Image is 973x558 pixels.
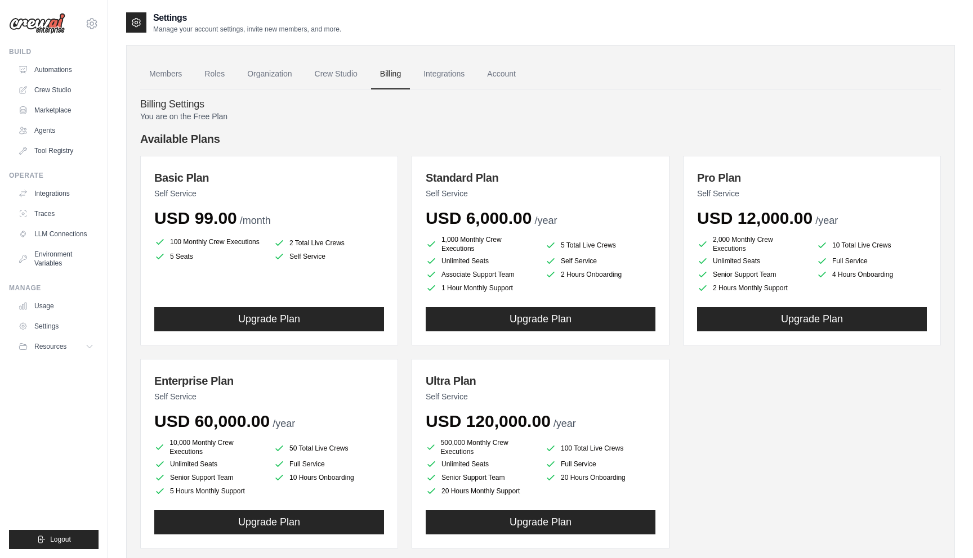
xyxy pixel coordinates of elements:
[815,215,838,226] span: /year
[426,269,536,280] li: Associate Support Team
[426,373,655,389] h3: Ultra Plan
[306,59,367,89] a: Crew Studio
[816,255,927,267] li: Full Service
[545,440,655,456] li: 100 Total Live Crews
[154,458,265,470] li: Unlimited Seats
[14,205,99,223] a: Traces
[426,412,551,430] span: USD 120,000.00
[9,171,99,180] div: Operate
[426,391,655,402] p: Self Service
[140,131,941,147] h4: Available Plans
[9,13,65,34] img: Logo
[50,535,71,544] span: Logout
[14,297,99,315] a: Usage
[14,184,99,202] a: Integrations
[14,61,99,79] a: Automations
[697,170,927,186] h3: Pro Plan
[140,59,191,89] a: Members
[274,472,384,483] li: 10 Hours Onboarding
[154,188,384,199] p: Self Service
[545,269,655,280] li: 2 Hours Onboarding
[426,438,536,456] li: 500,000 Monthly Crew Executions
[153,25,341,34] p: Manage your account settings, invite new members, and more.
[545,472,655,483] li: 20 Hours Onboarding
[154,307,384,331] button: Upgrade Plan
[426,458,536,470] li: Unlimited Seats
[154,510,384,534] button: Upgrade Plan
[697,269,807,280] li: Senior Support Team
[697,235,807,253] li: 2,000 Monthly Crew Executions
[426,170,655,186] h3: Standard Plan
[414,59,474,89] a: Integrations
[426,282,536,294] li: 1 Hour Monthly Support
[697,255,807,267] li: Unlimited Seats
[697,282,807,294] li: 2 Hours Monthly Support
[273,418,295,429] span: /year
[9,283,99,292] div: Manage
[9,47,99,56] div: Build
[240,215,271,226] span: /month
[426,188,655,199] p: Self Service
[14,81,99,99] a: Crew Studio
[478,59,525,89] a: Account
[195,59,234,89] a: Roles
[14,245,99,272] a: Environment Variables
[154,373,384,389] h3: Enterprise Plan
[154,209,237,227] span: USD 99.00
[154,170,384,186] h3: Basic Plan
[238,59,301,89] a: Organization
[816,237,927,253] li: 10 Total Live Crews
[371,59,410,89] a: Billing
[545,458,655,470] li: Full Service
[274,251,384,262] li: Self Service
[153,11,341,25] h2: Settings
[140,111,941,122] p: You are on the Free Plan
[14,317,99,335] a: Settings
[545,255,655,267] li: Self Service
[274,458,384,470] li: Full Service
[426,472,536,483] li: Senior Support Team
[154,472,265,483] li: Senior Support Team
[154,485,265,497] li: 5 Hours Monthly Support
[545,237,655,253] li: 5 Total Live Crews
[697,307,927,331] button: Upgrade Plan
[14,101,99,119] a: Marketplace
[154,391,384,402] p: Self Service
[14,225,99,243] a: LLM Connections
[554,418,576,429] span: /year
[274,237,384,249] li: 2 Total Live Crews
[426,255,536,267] li: Unlimited Seats
[154,412,270,430] span: USD 60,000.00
[14,121,99,139] a: Agents
[426,209,532,227] span: USD 6,000.00
[697,188,927,199] p: Self Service
[34,342,66,351] span: Resources
[426,235,536,253] li: 1,000 Monthly Crew Executions
[9,530,99,549] button: Logout
[154,251,265,262] li: 5 Seats
[154,438,265,456] li: 10,000 Monthly Crew Executions
[154,235,265,249] li: 100 Monthly Crew Executions
[274,440,384,456] li: 50 Total Live Crews
[534,215,557,226] span: /year
[14,142,99,160] a: Tool Registry
[816,269,927,280] li: 4 Hours Onboarding
[426,510,655,534] button: Upgrade Plan
[426,485,536,497] li: 20 Hours Monthly Support
[426,307,655,331] button: Upgrade Plan
[14,337,99,355] button: Resources
[140,98,941,111] h4: Billing Settings
[697,209,813,227] span: USD 12,000.00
